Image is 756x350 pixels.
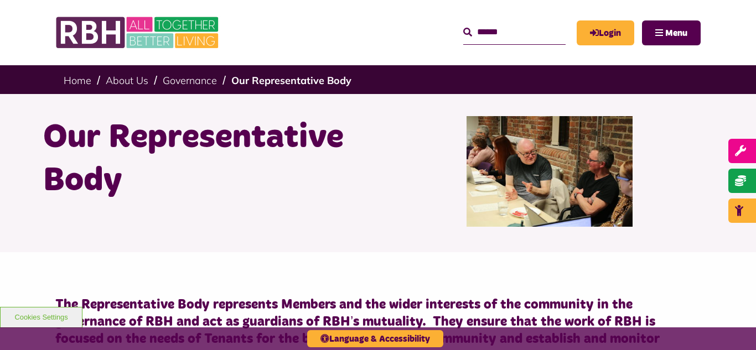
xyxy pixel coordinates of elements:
button: Navigation [642,20,701,45]
a: About Us [106,74,148,87]
iframe: Netcall Web Assistant for live chat [706,300,756,350]
h1: Our Representative Body [43,116,370,202]
a: Governance [163,74,217,87]
a: Our Representative Body [231,74,351,87]
span: Menu [665,29,687,38]
img: Rep Body [467,116,633,227]
input: Search [463,20,566,44]
button: Language & Accessibility [307,330,443,347]
a: Home [64,74,91,87]
a: MyRBH [577,20,634,45]
img: RBH [55,11,221,54]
